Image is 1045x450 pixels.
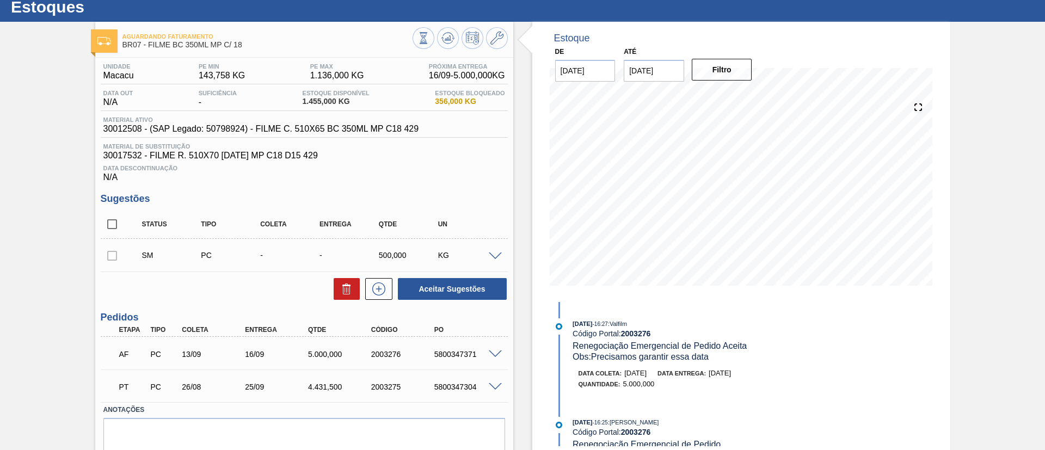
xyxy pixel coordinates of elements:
span: Data Descontinuação [103,165,505,171]
p: AF [119,350,146,359]
button: Atualizar Gráfico [437,27,459,49]
div: 25/09/2025 [242,383,313,391]
div: Coleta [179,326,250,334]
div: Pedido de Compra [198,251,264,260]
div: Código Portal: [573,428,831,436]
label: Anotações [103,402,505,418]
span: Unidade [103,63,134,70]
span: 1.136,000 KG [310,71,364,81]
div: Estoque [554,33,590,44]
button: Filtro [692,59,752,81]
span: 5.000,000 [623,380,655,388]
span: Material de Substituição [103,143,505,150]
div: PO [432,326,502,334]
input: dd/mm/yyyy [555,60,616,82]
span: 16/09 - 5.000,000 KG [429,71,505,81]
img: atual [556,422,562,428]
button: Ir ao Master Data / Geral [486,27,508,49]
div: N/A [101,90,136,107]
img: Ícone [97,37,111,45]
span: Data out [103,90,133,96]
button: Aceitar Sugestões [398,278,507,300]
span: : [PERSON_NAME] [608,419,659,426]
div: 2003275 [368,383,439,391]
span: 30012508 - (SAP Legado: 50798924) - FILME C. 510X65 BC 350ML MP C18 429 [103,124,419,134]
div: Entrega [242,326,313,334]
button: Programar Estoque [462,27,483,49]
strong: 2003276 [621,329,651,338]
div: Qtde [305,326,376,334]
div: Tipo [147,326,180,334]
span: Material ativo [103,116,419,123]
span: 30017532 - FILME R. 510X70 [DATE] MP C18 D15 429 [103,151,505,161]
span: PE MIN [199,63,245,70]
div: Sugestão Manual [139,251,205,260]
div: 16/09/2025 [242,350,313,359]
div: KG [435,251,501,260]
span: Macacu [103,71,134,81]
div: Pedido em Trânsito [116,375,149,399]
button: Visão Geral dos Estoques [413,27,434,49]
div: 5800347304 [432,383,502,391]
div: 500,000 [376,251,442,260]
div: Pedido de Compra [147,350,180,359]
h3: Sugestões [101,193,508,205]
div: 4.431,500 [305,383,376,391]
span: - 16:27 [593,321,608,327]
div: Tipo [198,220,264,228]
h3: Pedidos [101,312,508,323]
div: N/A [101,161,508,182]
div: Status [139,220,205,228]
p: PT [119,383,146,391]
span: Estoque Disponível [303,90,370,96]
div: 5.000,000 [305,350,376,359]
div: Aceitar Sugestões [392,277,508,301]
div: Nova sugestão [360,278,392,300]
h1: Estoques [11,1,204,13]
div: Código [368,326,439,334]
strong: 2003276 [621,428,651,436]
div: Aguardando Faturamento [116,342,149,366]
span: [DATE] [709,369,731,377]
div: - [317,251,383,260]
div: Etapa [116,326,149,334]
div: - [196,90,239,107]
div: - [257,251,323,260]
span: Renegociação Emergencial de Pedido Aceita [573,341,747,350]
label: De [555,48,564,56]
span: Renegociação Emergencial de Pedido [573,440,721,449]
span: Quantidade : [579,381,620,387]
div: Qtde [376,220,442,228]
span: [DATE] [573,419,592,426]
div: Excluir Sugestões [328,278,360,300]
span: Próxima Entrega [429,63,505,70]
div: Código Portal: [573,329,831,338]
div: 2003276 [368,350,439,359]
div: 26/08/2025 [179,383,250,391]
div: 13/09/2025 [179,350,250,359]
span: BR07 - FILME BC 350ML MP C/ 18 [122,41,413,49]
div: UN [435,220,501,228]
span: - 16:25 [593,420,608,426]
span: 1.455,000 KG [303,97,370,106]
span: [DATE] [624,369,647,377]
span: : Valfilm [608,320,627,327]
div: Coleta [257,220,323,228]
span: Data entrega: [657,370,706,377]
span: 143,758 KG [199,71,245,81]
span: Aguardando Faturamento [122,33,413,40]
img: atual [556,323,562,330]
span: 356,000 KG [435,97,505,106]
span: [DATE] [573,320,592,327]
input: dd/mm/yyyy [624,60,684,82]
span: Data coleta: [579,370,622,377]
span: Estoque Bloqueado [435,90,505,96]
span: PE MAX [310,63,364,70]
span: Obs: Precisamos garantir essa data [573,352,709,361]
span: Suficiência [199,90,237,96]
div: Pedido de Compra [147,383,180,391]
label: Até [624,48,636,56]
div: 5800347371 [432,350,502,359]
div: Entrega [317,220,383,228]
